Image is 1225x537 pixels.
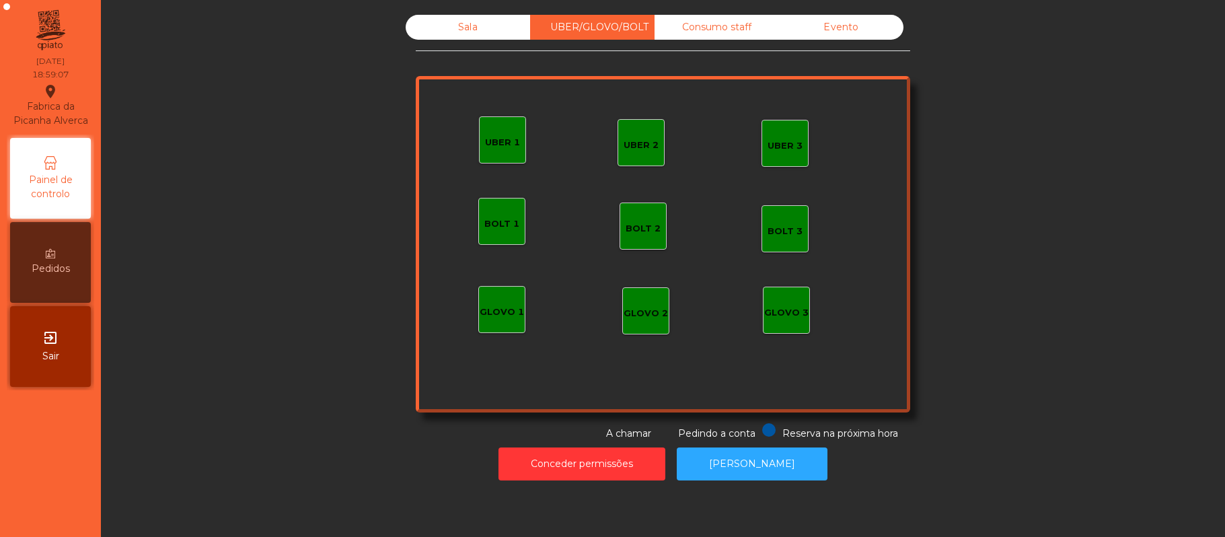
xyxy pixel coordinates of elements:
div: BOLT 2 [626,222,661,236]
span: Pedidos [32,262,70,276]
div: GLOVO 3 [764,306,809,320]
div: BOLT 3 [768,225,803,238]
div: UBER 1 [485,136,520,149]
button: [PERSON_NAME] [677,448,827,480]
span: Sair [42,349,59,363]
div: GLOVO 1 [480,306,524,319]
div: Sala [406,15,530,40]
div: BOLT 1 [484,217,519,231]
i: exit_to_app [42,330,59,346]
div: Fabrica da Picanha Alverca [11,83,90,128]
div: Consumo staff [655,15,779,40]
div: UBER/GLOVO/BOLT [530,15,655,40]
span: A chamar [606,427,651,439]
div: UBER 2 [624,139,659,152]
span: Painel de controlo [13,173,87,201]
button: Conceder permissões [498,448,665,480]
div: Evento [779,15,903,40]
span: Reserva na próxima hora [782,427,898,439]
div: 18:59:07 [32,69,69,81]
div: [DATE] [36,55,65,67]
div: GLOVO 2 [624,307,668,320]
span: Pedindo a conta [678,427,755,439]
i: location_on [42,83,59,100]
img: qpiato [34,7,67,54]
div: UBER 3 [768,139,803,153]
